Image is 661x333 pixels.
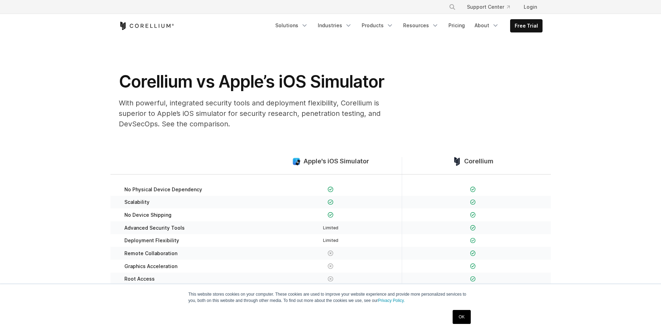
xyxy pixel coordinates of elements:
img: Checkmark [470,225,476,231]
img: Checkmark [470,199,476,205]
span: Advanced Security Tools [124,225,185,231]
span: No Device Shipping [124,212,171,218]
span: Remote Collaboration [124,250,177,257]
span: Deployment Flexibility [124,237,179,244]
span: Graphics Acceleration [124,263,177,269]
a: Privacy Policy. [378,298,405,303]
img: Checkmark [470,212,476,218]
img: Checkmark [470,263,476,269]
img: X [328,276,333,282]
img: Checkmark [328,212,333,218]
img: Checkmark [470,186,476,192]
a: Products [358,19,398,32]
a: Login [518,1,543,13]
a: Solutions [271,19,312,32]
h1: Corellium vs Apple’s iOS Simulator [119,71,398,92]
span: Scalability [124,199,149,205]
a: About [470,19,503,32]
div: Navigation Menu [440,1,543,13]
p: With powerful, integrated security tools and deployment flexibility, Corellium is superior to App... [119,98,398,129]
a: Support Center [461,1,515,13]
img: Checkmark [470,276,476,282]
div: Navigation Menu [271,19,543,32]
a: Corellium Home [119,22,174,30]
a: Pricing [444,19,469,32]
button: Search [446,1,459,13]
img: X [328,250,333,256]
span: Root Access [124,276,155,282]
span: Limited [323,225,338,230]
img: Checkmark [470,238,476,244]
a: Industries [314,19,356,32]
img: Checkmark [470,250,476,256]
img: X [328,263,333,269]
a: Free Trial [510,20,542,32]
a: OK [453,310,470,324]
img: compare_ios-simulator--large [292,157,301,166]
img: Checkmark [328,186,333,192]
img: Checkmark [328,199,333,205]
span: Apple's iOS Simulator [303,157,369,165]
p: This website stores cookies on your computer. These cookies are used to improve your website expe... [189,291,473,304]
span: Corellium [464,157,493,165]
span: Limited [323,238,338,243]
a: Resources [399,19,443,32]
span: No Physical Device Dependency [124,186,202,193]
